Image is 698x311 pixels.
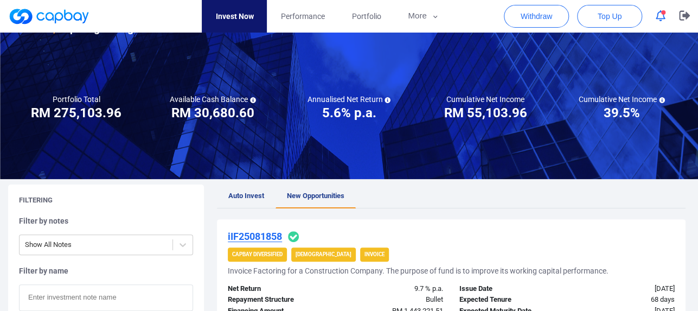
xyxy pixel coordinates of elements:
h3: RM 55,103.96 [444,104,527,122]
h3: 39.5% [604,104,640,122]
span: Portfolio [351,10,381,22]
span: Performance [280,10,324,22]
div: [DATE] [567,283,683,295]
h3: RM 30,680.60 [171,104,254,122]
h5: Filter by name [19,266,193,276]
div: Issue Date [451,283,567,295]
div: 68 days [567,294,683,306]
h5: Cumulative Net Income [446,94,524,104]
h5: Invoice Factoring for a Construction Company. The purpose of fund is to improve its working capit... [228,266,609,276]
strong: CapBay Diversified [232,251,283,257]
div: Expected Tenure [451,294,567,306]
h5: Portfolio Total [53,94,100,104]
span: Auto Invest [228,192,264,200]
input: Enter investment note name [19,284,193,311]
button: Withdraw [504,5,569,28]
div: Net Return [220,283,335,295]
h5: Cumulative Net Income [579,94,665,104]
strong: [DEMOGRAPHIC_DATA] [296,251,351,257]
h5: Available Cash Balance [170,94,256,104]
u: iIF25081858 [228,231,282,242]
div: Repayment Structure [220,294,335,306]
button: Top Up [577,5,642,28]
h3: 5.6% p.a. [322,104,376,122]
h5: Filter by notes [19,216,193,226]
h3: RM 275,103.96 [31,104,121,122]
h5: Annualised Net Return [307,94,390,104]
strong: Invoice [364,251,385,257]
span: Welcome, [8,22,55,35]
span: New Opportunities [287,192,344,200]
h5: Filtering [19,195,53,205]
div: Bullet [336,294,451,306]
span: Top Up [598,11,622,22]
div: 9.7 % p.a. [336,283,451,295]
